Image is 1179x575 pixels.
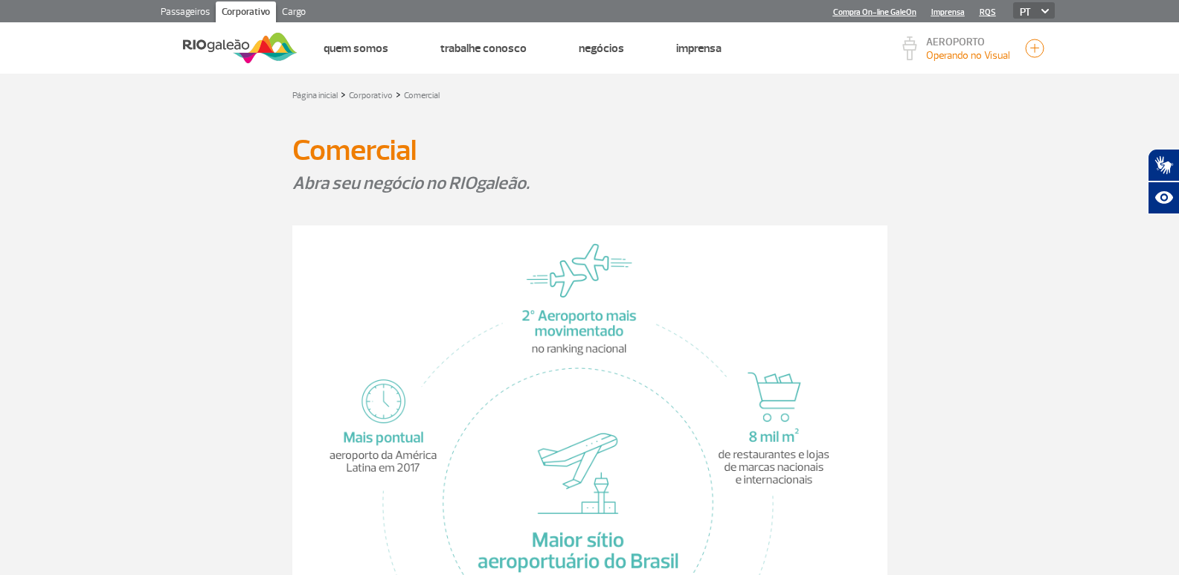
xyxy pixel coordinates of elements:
[926,37,1010,48] p: AEROPORTO
[980,7,996,17] a: RQS
[276,1,312,25] a: Cargo
[440,41,527,56] a: Trabalhe Conosco
[1148,149,1179,182] button: Abrir tradutor de língua de sinais.
[292,90,338,101] a: Página inicial
[926,48,1010,63] p: Visibilidade de 10000m
[349,90,393,101] a: Corporativo
[931,7,965,17] a: Imprensa
[579,41,624,56] a: Negócios
[341,86,346,103] a: >
[833,7,916,17] a: Compra On-line GaleOn
[1148,182,1179,214] button: Abrir recursos assistivos.
[1148,149,1179,214] div: Plugin de acessibilidade da Hand Talk.
[155,1,216,25] a: Passageiros
[324,41,388,56] a: Quem Somos
[292,170,887,196] p: Abra seu negócio no RIOgaleão.
[292,138,887,163] h1: Comercial
[404,90,440,101] a: Comercial
[216,1,276,25] a: Corporativo
[396,86,401,103] a: >
[676,41,722,56] a: Imprensa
